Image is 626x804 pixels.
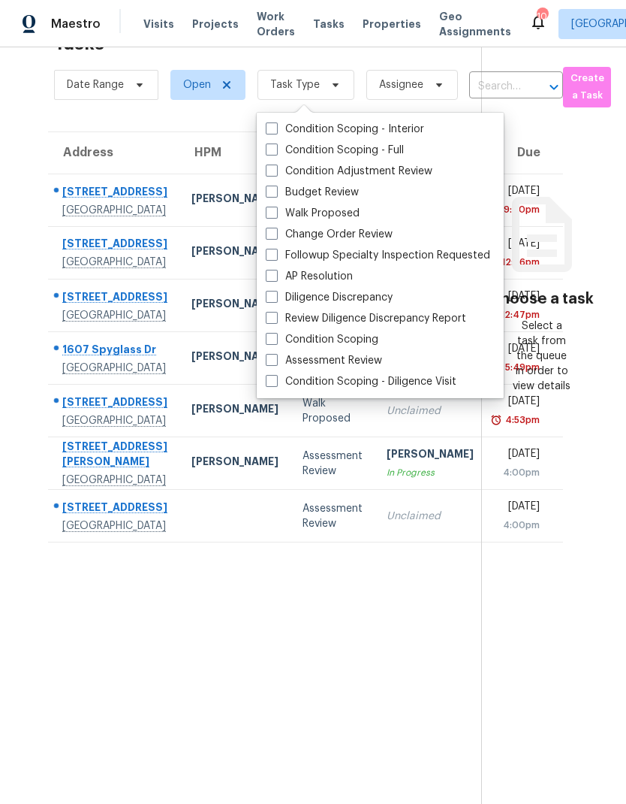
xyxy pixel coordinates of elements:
label: Condition Scoping - Diligence Visit [266,374,456,389]
span: Geo Assignments [439,9,511,39]
div: In Progress [387,465,474,480]
label: Condition Adjustment Review [266,164,432,179]
label: AP Resolution [266,269,353,284]
span: Properties [363,17,421,32]
div: Walk Proposed [302,396,363,426]
div: [PERSON_NAME] [191,243,278,262]
span: Date Range [67,77,124,92]
th: Address [48,132,179,174]
label: Budget Review [266,185,359,200]
span: Work Orders [257,9,295,39]
button: Create a Task [563,67,611,107]
span: Visits [143,17,174,32]
label: Diligence Discrepancy [266,290,393,305]
label: Condition Scoping - Full [266,143,404,158]
div: 10 [537,9,547,24]
label: Followup Specialty Inspection Requested [266,248,490,263]
div: Assessment Review [302,449,363,479]
div: [PERSON_NAME] [191,454,278,473]
div: [PERSON_NAME] [191,191,278,210]
span: Task Type [270,77,320,92]
div: [PERSON_NAME] [191,401,278,420]
div: Unclaimed [387,509,474,524]
span: Assignee [379,77,423,92]
label: Condition Scoping [266,332,378,347]
label: Walk Proposed [266,206,360,221]
div: Unclaimed [387,404,474,419]
label: Review Diligence Discrepancy Report [266,311,466,326]
div: [PERSON_NAME] [191,349,278,367]
div: Select a task from the queue in order to view details [512,319,572,394]
span: Projects [192,17,239,32]
label: Condition Scoping - Interior [266,122,424,137]
label: Change Order Review [266,227,393,242]
label: Assessment Review [266,353,382,368]
button: Open [543,77,564,98]
div: Assessment Review [302,501,363,531]
h2: Tasks [54,36,104,51]
span: Tasks [313,19,345,29]
span: Create a Task [570,70,603,104]
div: [PERSON_NAME] [191,296,278,315]
input: Search by address [469,75,521,98]
h3: Choose a task [489,292,594,307]
th: HPM [179,132,290,174]
span: Open [183,77,211,92]
span: Maestro [51,17,101,32]
div: [PERSON_NAME] [387,446,474,465]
